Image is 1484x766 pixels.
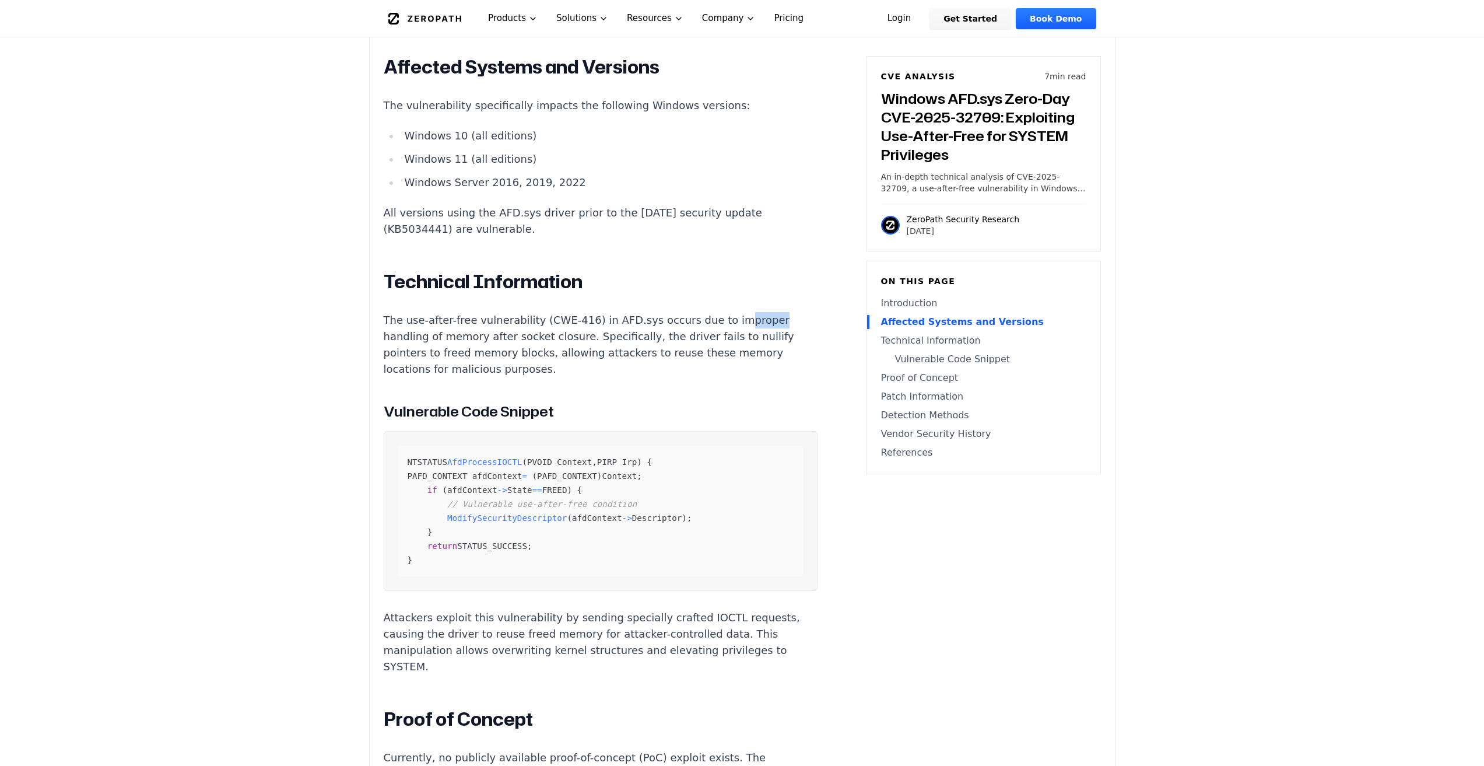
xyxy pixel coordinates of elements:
[497,485,507,495] span: ->
[1016,8,1096,29] a: Book Demo
[637,471,642,481] span: ;
[532,471,538,481] span: (
[881,275,1086,287] h6: On this page
[384,270,818,293] h2: Technical Information
[592,457,597,467] span: ,
[384,708,818,731] h2: Proof of Concept
[384,312,818,377] p: The use-after-free vulnerability (CWE-416) in AFD.sys occurs due to improper handling of memory a...
[447,499,637,509] span: // Vulnerable use-after-free condition
[687,513,692,523] span: ;
[572,513,622,523] span: afdContext
[881,216,900,235] img: ZeroPath Security Research
[408,555,413,565] span: }
[881,371,1086,385] a: Proof of Concept
[384,205,818,237] p: All versions using the AFD.sys driver prior to the [DATE] security update (KB5034441) are vulnera...
[622,513,632,523] span: ->
[447,457,522,467] span: AfdProcessIOCTL
[384,97,818,114] p: The vulnerability specifically impacts the following Windows versions:
[567,485,572,495] span: )
[873,8,925,29] a: Login
[400,151,818,167] li: Windows 11 (all editions)
[427,541,457,551] span: return
[881,296,1086,310] a: Introduction
[881,427,1086,441] a: Vendor Security History
[881,334,1086,348] a: Technical Information
[400,128,818,144] li: Windows 10 (all editions)
[457,541,527,551] span: STATUS_SUCCESS
[1044,71,1086,82] p: 7 min read
[522,471,527,481] span: =
[881,408,1086,422] a: Detection Methods
[408,471,522,481] span: PAFD_CONTEXT afdContext
[447,513,567,523] span: ModifySecurityDescriptor
[567,513,572,523] span: (
[542,485,567,495] span: FREED
[632,513,682,523] span: Descriptor
[881,89,1086,164] h3: Windows AFD.sys Zero-Day CVE-2025-32709: Exploiting Use-After-Free for SYSTEM Privileges
[384,610,818,675] p: Attackers exploit this vulnerability by sending specially crafted IOCTL requests, causing the dri...
[647,457,652,467] span: {
[881,315,1086,329] a: Affected Systems and Versions
[427,485,437,495] span: if
[522,457,527,467] span: (
[507,485,532,495] span: State
[527,541,532,551] span: ;
[527,457,592,467] span: PVOID Context
[408,457,447,467] span: NTSTATUS
[881,71,956,82] h6: CVE Analysis
[597,457,637,467] span: PIRP Irp
[442,485,447,495] span: (
[881,352,1086,366] a: Vulnerable Code Snippet
[597,471,602,481] span: )
[427,527,433,537] span: }
[532,485,542,495] span: ==
[881,446,1086,460] a: References
[400,174,818,191] li: Windows Server 2016, 2019, 2022
[637,457,642,467] span: )
[907,225,1020,237] p: [DATE]
[881,390,1086,404] a: Patch Information
[907,214,1020,225] p: ZeroPath Security Research
[384,55,818,79] h2: Affected Systems and Versions
[577,485,583,495] span: {
[881,171,1086,194] p: An in-depth technical analysis of CVE-2025-32709, a use-after-free vulnerability in Windows Ancil...
[682,513,687,523] span: )
[447,485,497,495] span: afdContext
[602,471,637,481] span: Context
[384,401,818,422] h3: Vulnerable Code Snippet
[929,8,1011,29] a: Get Started
[537,471,597,481] span: PAFD_CONTEXT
